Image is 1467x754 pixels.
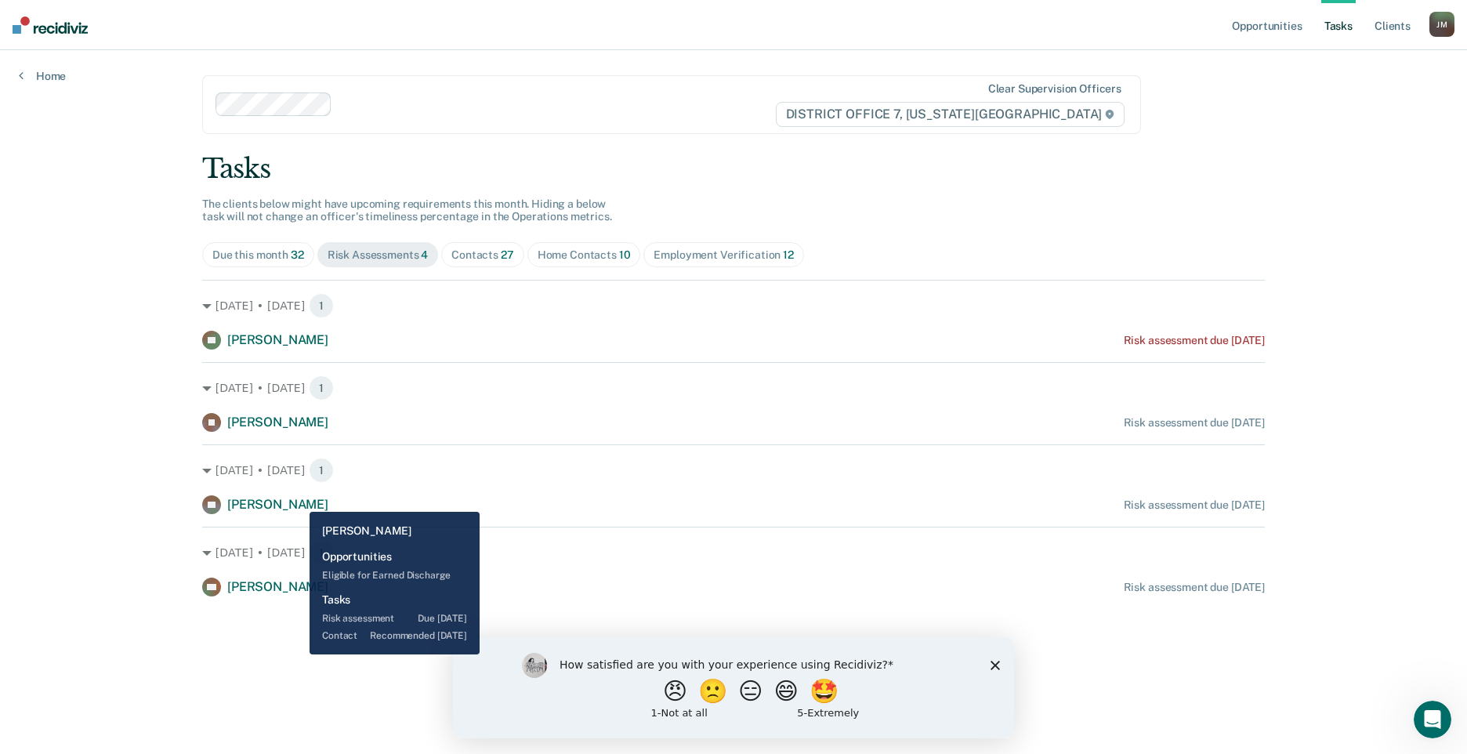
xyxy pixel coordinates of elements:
[309,375,334,401] span: 1
[202,458,1265,483] div: [DATE] • [DATE] 1
[453,637,1014,738] iframe: Survey by Kim from Recidiviz
[202,198,612,223] span: The clients below might have upcoming requirements this month. Hiding a below task will not chang...
[501,248,514,261] span: 27
[309,293,334,318] span: 1
[202,153,1265,185] div: Tasks
[1124,334,1265,347] div: Risk assessment due [DATE]
[212,248,304,262] div: Due this month
[451,248,514,262] div: Contacts
[1124,581,1265,594] div: Risk assessment due [DATE]
[1124,498,1265,512] div: Risk assessment due [DATE]
[13,16,88,34] img: Recidiviz
[227,415,328,430] span: [PERSON_NAME]
[1124,416,1265,430] div: Risk assessment due [DATE]
[227,497,328,512] span: [PERSON_NAME]
[202,375,1265,401] div: [DATE] • [DATE] 1
[654,248,793,262] div: Employment Verification
[538,248,631,262] div: Home Contacts
[227,332,328,347] span: [PERSON_NAME]
[421,248,428,261] span: 4
[328,248,429,262] div: Risk Assessments
[619,248,631,261] span: 10
[1414,701,1451,738] iframe: Intercom live chat
[1429,12,1454,37] button: JM
[202,540,1265,565] div: [DATE] • [DATE] 1
[1429,12,1454,37] div: J M
[309,540,334,565] span: 1
[776,102,1125,127] span: DISTRICT OFFICE 7, [US_STATE][GEOGRAPHIC_DATA]
[783,248,794,261] span: 12
[202,293,1265,318] div: [DATE] • [DATE] 1
[309,458,334,483] span: 1
[291,248,304,261] span: 32
[227,579,328,594] span: [PERSON_NAME]
[19,69,66,83] a: Home
[988,82,1121,96] div: Clear supervision officers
